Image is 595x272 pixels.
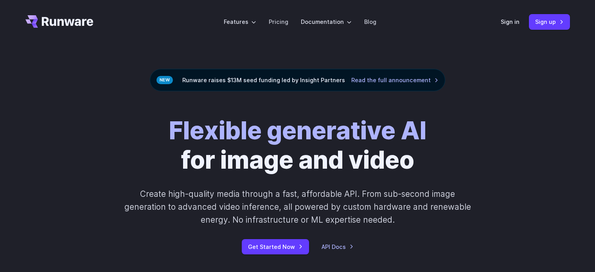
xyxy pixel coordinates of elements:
p: Create high-quality media through a fast, affordable API. From sub-second image generation to adv... [123,187,472,227]
strong: Flexible generative AI [169,116,426,145]
a: Get Started Now [242,239,309,254]
a: Read the full announcement [351,76,439,85]
label: Documentation [301,17,352,26]
label: Features [224,17,256,26]
div: Runware raises $13M seed funding led by Insight Partners [150,69,445,91]
a: API Docs [322,242,354,251]
a: Sign in [501,17,520,26]
a: Pricing [269,17,288,26]
a: Go to / [25,15,93,28]
h1: for image and video [169,116,426,175]
a: Sign up [529,14,570,29]
a: Blog [364,17,376,26]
